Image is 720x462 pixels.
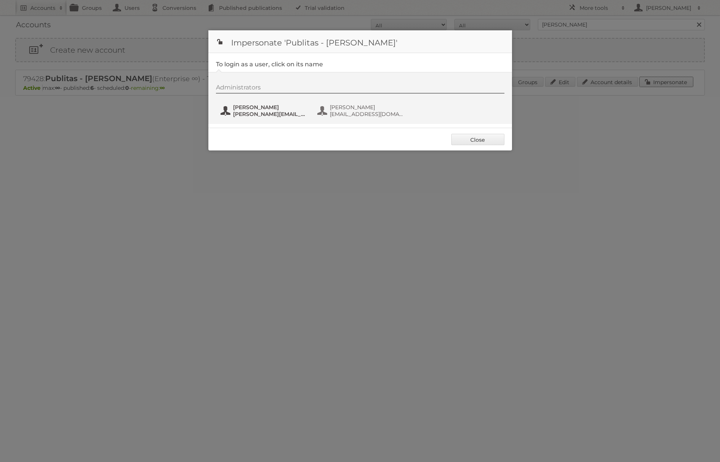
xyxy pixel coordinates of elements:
[216,84,504,94] div: Administrators
[233,104,307,111] span: [PERSON_NAME]
[233,111,307,117] span: [PERSON_NAME][EMAIL_ADDRESS][DOMAIN_NAME]
[330,104,403,111] span: [PERSON_NAME]
[451,134,504,145] a: Close
[317,103,406,118] button: [PERSON_NAME] [EMAIL_ADDRESS][DOMAIN_NAME]
[216,61,323,68] legend: To login as a user, click on its name
[220,103,309,118] button: [PERSON_NAME] [PERSON_NAME][EMAIL_ADDRESS][DOMAIN_NAME]
[330,111,403,117] span: [EMAIL_ADDRESS][DOMAIN_NAME]
[208,30,512,53] h1: Impersonate 'Publitas - [PERSON_NAME]'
